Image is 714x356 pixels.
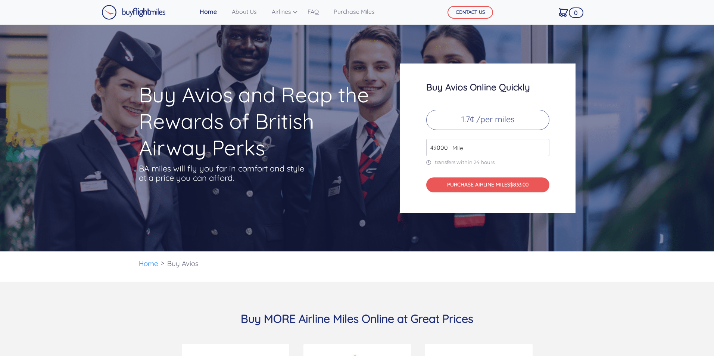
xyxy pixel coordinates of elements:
[102,5,166,20] img: Buy Flight Miles Logo
[139,164,307,183] p: BA miles will fly you far in comfort and style at a price you can afford.
[556,4,571,20] a: 0
[139,81,371,161] h1: Buy Avios and Reap the Rewards of British Airway Perks
[426,110,549,130] p: 1.7¢ /per miles
[163,251,202,276] li: Buy Avios
[331,4,378,19] a: Purchase Miles
[449,143,463,152] span: Mile
[559,8,568,17] img: Cart
[197,4,220,19] a: Home
[102,3,166,22] a: Buy Flight Miles Logo
[139,259,158,268] a: Home
[426,177,549,193] button: PURCHASE AIRLINE MILES$833.00
[269,4,296,19] a: Airlines
[305,4,322,19] a: FAQ
[510,181,529,188] span: $833.00
[426,82,549,92] h3: Buy Avios Online Quickly
[229,4,260,19] a: About Us
[139,312,576,326] h3: Buy MORE Airline Miles Online at Great Prices
[426,159,549,165] p: transfers within 24 hours
[569,7,583,18] span: 0
[448,6,493,19] button: CONTACT US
